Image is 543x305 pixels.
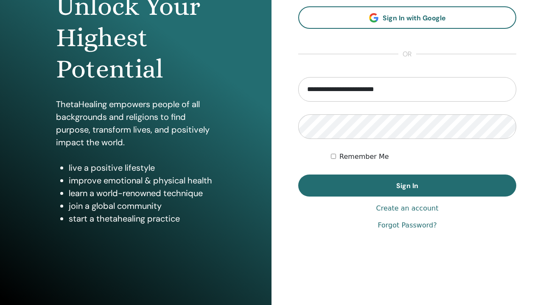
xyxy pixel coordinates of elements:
a: Create an account [376,203,438,213]
li: improve emotional & physical health [69,174,216,187]
p: ThetaHealing empowers people of all backgrounds and religions to find purpose, transform lives, a... [56,98,216,149]
li: start a thetahealing practice [69,212,216,225]
span: or [398,49,416,59]
li: live a positive lifestyle [69,161,216,174]
label: Remember Me [339,152,389,162]
div: Keep me authenticated indefinitely or until I manually logout [331,152,516,162]
span: Sign In with Google [383,14,446,22]
li: learn a world-renowned technique [69,187,216,200]
button: Sign In [298,175,516,197]
li: join a global community [69,200,216,212]
a: Sign In with Google [298,6,516,29]
a: Forgot Password? [378,220,437,230]
span: Sign In [396,181,418,190]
